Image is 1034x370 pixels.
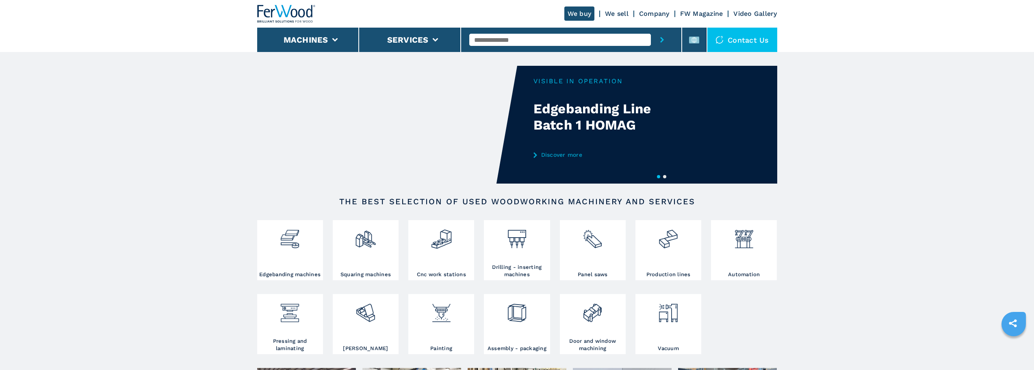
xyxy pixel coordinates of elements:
[560,220,626,280] a: Panel saws
[430,345,452,352] h3: Painting
[279,222,301,250] img: bordatrici_1.png
[605,10,629,17] a: We sell
[560,294,626,354] a: Door and window machining
[715,36,724,44] img: Contact us
[564,6,595,21] a: We buy
[657,222,679,250] img: linee_di_produzione_2.png
[257,5,316,23] img: Ferwood
[333,294,399,354] a: [PERSON_NAME]
[663,175,666,178] button: 2
[578,271,608,278] h3: Panel saws
[1003,313,1023,333] a: sharethis
[355,222,376,250] img: squadratrici_2.png
[257,220,323,280] a: Edgebanding machines
[279,296,301,324] img: pressa-strettoia.png
[343,345,388,352] h3: [PERSON_NAME]
[431,222,452,250] img: centro_di_lavoro_cnc_2.png
[506,296,528,324] img: montaggio_imballaggio_2.png
[999,333,1028,364] iframe: Chat
[707,28,777,52] div: Contact us
[488,345,546,352] h3: Assembly - packaging
[355,296,376,324] img: levigatrici_2.png
[259,338,321,352] h3: Pressing and laminating
[533,151,693,158] a: Discover more
[283,197,751,206] h2: The best selection of used woodworking machinery and services
[646,271,691,278] h3: Production lines
[333,220,399,280] a: Squaring machines
[408,294,474,354] a: Painting
[733,10,777,17] a: Video Gallery
[486,264,548,278] h3: Drilling - inserting machines
[657,175,660,178] button: 1
[340,271,391,278] h3: Squaring machines
[680,10,723,17] a: FW Magazine
[728,271,760,278] h3: Automation
[484,220,550,280] a: Drilling - inserting machines
[484,294,550,354] a: Assembly - packaging
[733,222,755,250] img: automazione.png
[582,296,603,324] img: lavorazione_porte_finestre_2.png
[635,220,701,280] a: Production lines
[582,222,603,250] img: sezionatrici_2.png
[657,296,679,324] img: aspirazione_1.png
[651,28,673,52] button: submit-button
[408,220,474,280] a: Cnc work stations
[562,338,624,352] h3: Door and window machining
[639,10,670,17] a: Company
[259,271,321,278] h3: Edgebanding machines
[658,345,679,352] h3: Vacuum
[711,220,777,280] a: Automation
[431,296,452,324] img: verniciatura_1.png
[506,222,528,250] img: foratrici_inseritrici_2.png
[284,35,328,45] button: Machines
[257,66,517,184] video: Your browser does not support the video tag.
[417,271,466,278] h3: Cnc work stations
[387,35,429,45] button: Services
[257,294,323,354] a: Pressing and laminating
[635,294,701,354] a: Vacuum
